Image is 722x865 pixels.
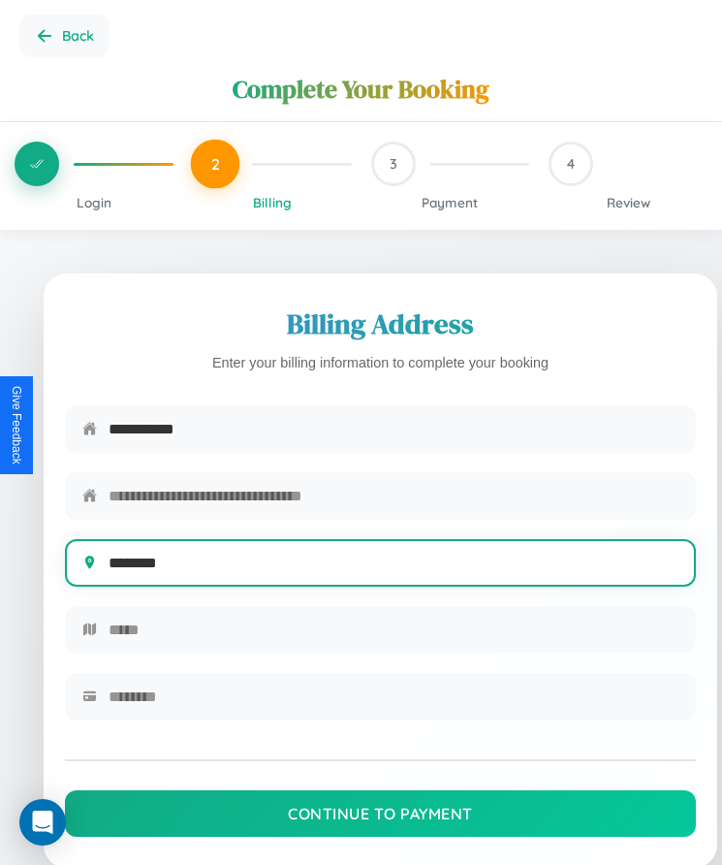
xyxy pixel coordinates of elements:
button: Continue to Payment [65,790,696,837]
div: Open Intercom Messenger [19,799,66,846]
span: 2 [210,154,219,174]
button: Go back [19,15,110,57]
span: Login [77,194,111,210]
p: Enter your billing information to complete your booking [65,351,696,376]
h2: Billing Address [65,304,696,343]
span: Billing [253,194,292,210]
span: Review [607,194,650,210]
span: 4 [567,155,575,173]
span: Payment [422,194,478,210]
span: 3 [390,155,397,173]
div: Give Feedback [10,386,23,465]
h1: Complete Your Booking [233,72,489,107]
